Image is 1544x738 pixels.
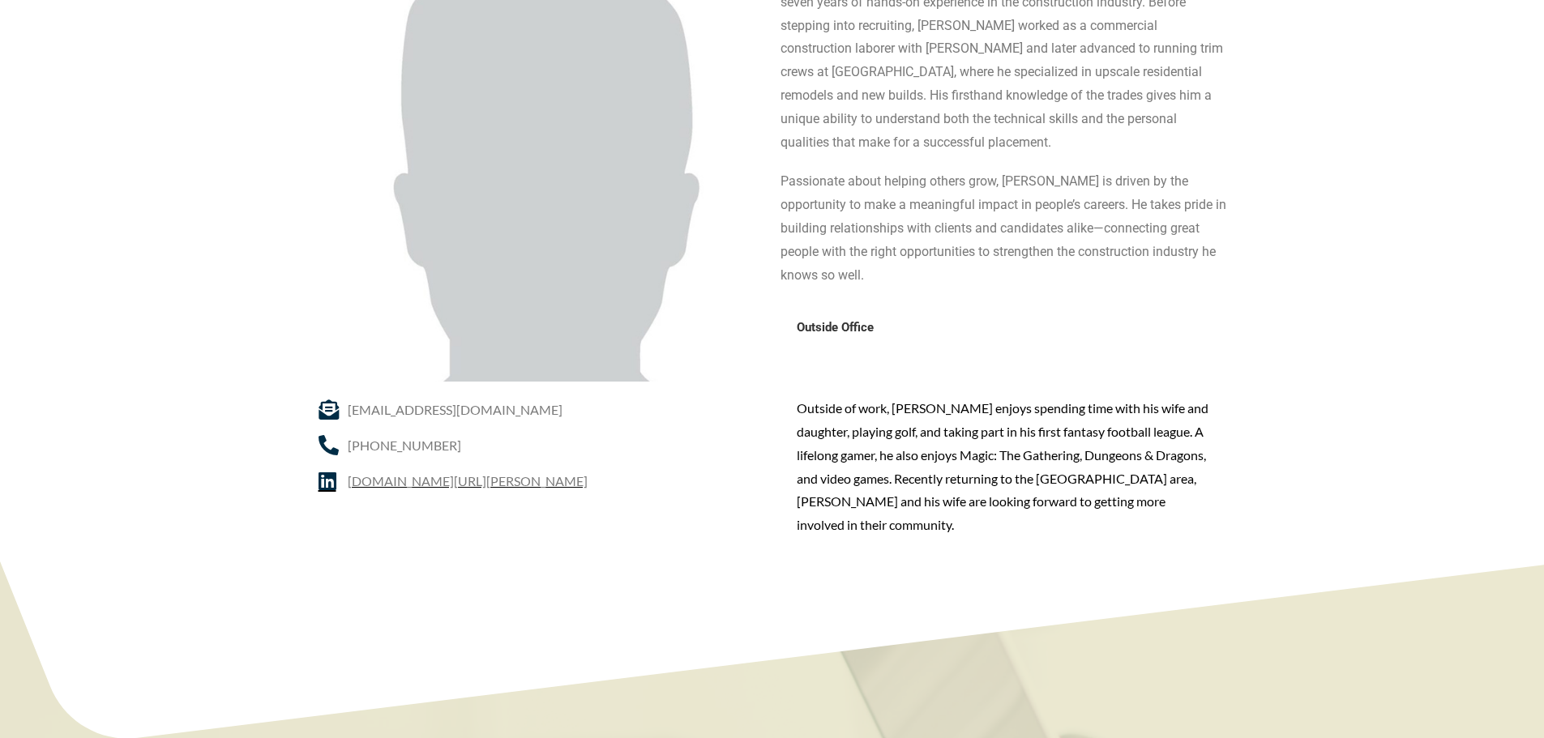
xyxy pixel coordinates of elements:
[781,170,1226,287] p: Passionate about helping others grow, [PERSON_NAME] is driven by the opportunity to make a meanin...
[797,397,1210,537] p: Outside of work, [PERSON_NAME] enjoys spending time with his wife and daughter, playing golf, and...
[319,398,764,421] a: [EMAIL_ADDRESS][DOMAIN_NAME]
[797,319,1210,341] h4: Outside Office
[344,398,562,421] span: [EMAIL_ADDRESS][DOMAIN_NAME]
[319,433,764,457] a: [PHONE_NUMBER]
[319,469,764,493] a: [DOMAIN_NAME][URL][PERSON_NAME]
[344,469,588,493] span: [DOMAIN_NAME][URL][PERSON_NAME]
[344,433,461,457] span: [PHONE_NUMBER]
